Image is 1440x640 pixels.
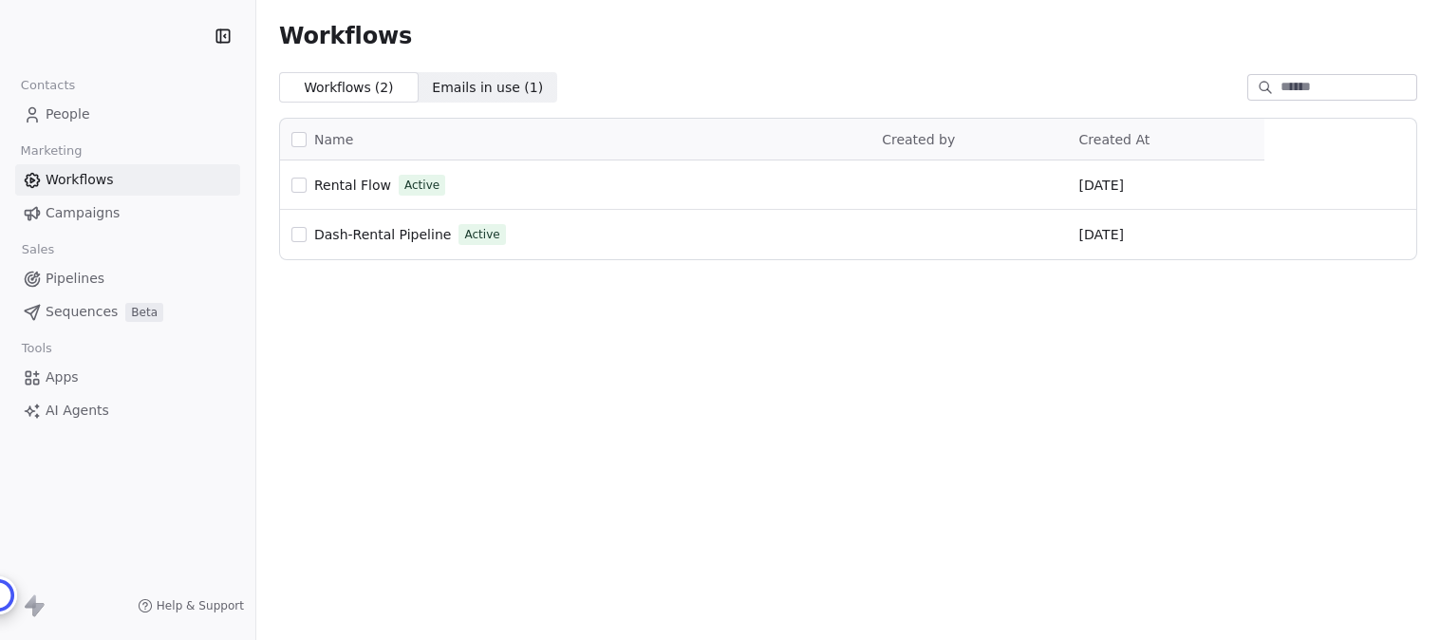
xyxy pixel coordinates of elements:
span: Name [314,130,353,150]
a: SequencesBeta [15,296,240,328]
span: Sales [13,235,63,264]
a: Campaigns [15,198,240,229]
span: Beta [125,303,163,322]
span: Pipelines [46,269,104,289]
a: Pipelines [15,263,240,294]
span: Created At [1079,132,1150,147]
span: Emails in use ( 1 ) [432,78,543,98]
span: Rental Flow [314,178,391,193]
span: AI Agents [46,401,109,421]
span: Active [464,226,499,243]
a: Dash-Rental Pipeline [314,225,451,244]
a: Apps [15,362,240,393]
a: Help & Support [138,598,244,613]
span: People [46,104,90,124]
a: Workflows [15,164,240,196]
span: Created by [882,132,955,147]
span: Workflows [279,23,412,49]
span: Tools [13,334,60,363]
a: People [15,99,240,130]
span: Dash-Rental Pipeline [314,227,451,242]
span: Campaigns [46,203,120,223]
span: [DATE] [1079,225,1124,244]
span: Contacts [12,71,84,100]
span: Apps [46,367,79,387]
span: Help & Support [157,598,244,613]
a: Rental Flow [314,176,391,195]
span: Active [404,177,439,194]
span: [DATE] [1079,176,1124,195]
span: Sequences [46,302,118,322]
span: Marketing [12,137,90,165]
span: Workflows [46,170,114,190]
a: AI Agents [15,395,240,426]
